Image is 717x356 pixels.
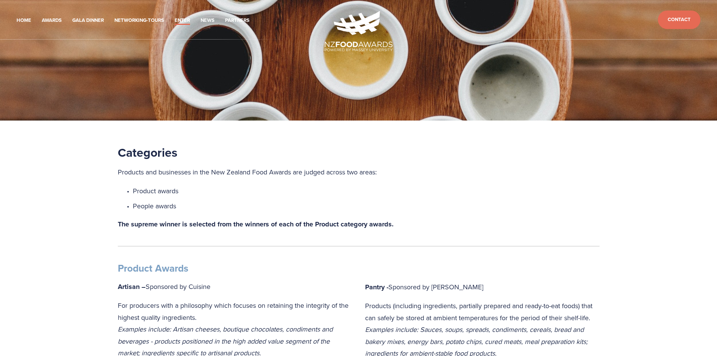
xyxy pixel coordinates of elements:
strong: The supreme winner is selected from the winners of each of the Product category awards. [118,219,394,229]
p: Products and businesses in the New Zealand Food Awards are judged across two areas: [118,166,600,178]
p: Sponsored by [PERSON_NAME] [365,281,600,293]
strong: Categories [118,144,177,161]
strong: Pantry - [365,282,388,292]
p: Sponsored by Cuisine [118,281,352,293]
p: Product awards [133,185,600,197]
a: Gala Dinner [72,16,104,25]
a: Awards [42,16,62,25]
a: Contact [658,11,700,29]
a: Partners [225,16,250,25]
a: Networking-Tours [114,16,164,25]
a: Enter [175,16,190,25]
a: News [201,16,215,25]
strong: Product Awards [118,261,188,275]
a: Home [17,16,31,25]
strong: Artisan – [118,282,146,292]
p: People awards [133,200,600,212]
